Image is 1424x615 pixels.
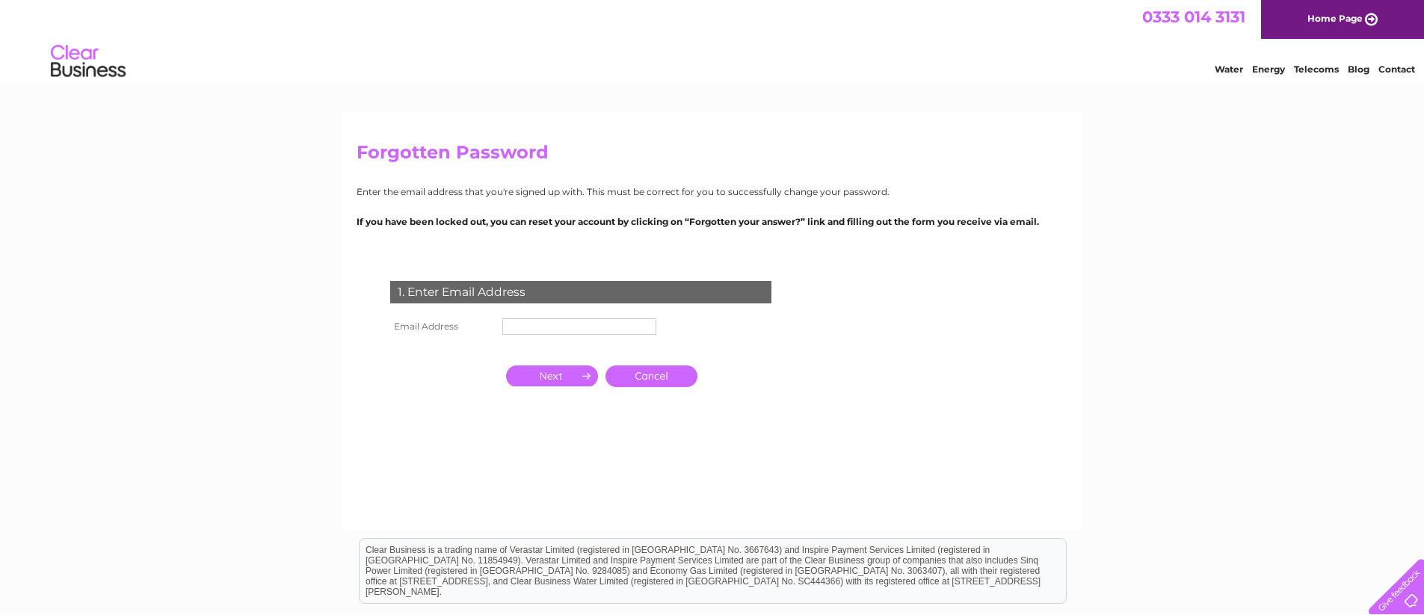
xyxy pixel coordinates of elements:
[390,281,771,303] div: 1. Enter Email Address
[360,8,1066,72] div: Clear Business is a trading name of Verastar Limited (registered in [GEOGRAPHIC_DATA] No. 3667643...
[1294,64,1339,75] a: Telecoms
[386,315,499,339] th: Email Address
[1215,64,1243,75] a: Water
[357,214,1068,229] p: If you have been locked out, you can reset your account by clicking on “Forgotten your answer?” l...
[1348,64,1369,75] a: Blog
[357,185,1068,199] p: Enter the email address that you're signed up with. This must be correct for you to successfully ...
[1142,7,1245,26] a: 0333 014 3131
[357,142,1068,170] h2: Forgotten Password
[1378,64,1415,75] a: Contact
[50,39,126,84] img: logo.png
[605,365,697,387] a: Cancel
[1252,64,1285,75] a: Energy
